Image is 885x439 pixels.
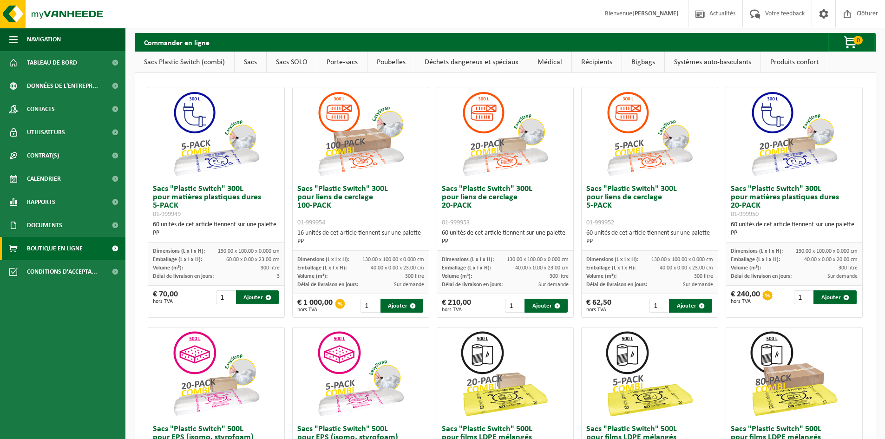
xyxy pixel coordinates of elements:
span: hors TVA [153,299,178,304]
button: Ajouter [524,299,568,313]
span: Contacts [27,98,55,121]
a: Médical [528,52,571,73]
span: 300 litre [261,265,280,271]
img: 01-999950 [747,87,840,180]
img: 01-999952 [603,87,696,180]
div: PP [586,237,713,246]
h3: Sacs "Plastic Switch" 300L pour matières plastiques dures 5-PACK [153,185,280,218]
input: 1 [649,299,668,313]
span: Navigation [27,28,61,51]
span: Délai de livraison en jours: [297,282,358,288]
span: 01-999950 [731,211,759,218]
span: Délai de livraison en jours: [586,282,647,288]
input: 1 [505,299,524,313]
div: 60 unités de cet article tiennent sur une palette [153,221,280,237]
a: Bigbags [622,52,664,73]
span: 01-999953 [442,219,470,226]
button: Ajouter [669,299,712,313]
a: Récipients [572,52,622,73]
span: 40.00 x 0.00 x 23.00 cm [660,265,713,271]
span: Dimensions (L x l x H): [297,257,349,262]
img: 01-999956 [170,328,262,420]
img: 01-999949 [170,87,262,180]
button: Ajouter [813,290,857,304]
span: Contrat(s) [27,144,59,167]
span: 01-999954 [297,219,325,226]
span: 40.00 x 0.00 x 20.00 cm [804,257,858,262]
span: hors TVA [586,307,611,313]
span: 130.00 x 100.00 x 0.000 cm [651,257,713,262]
img: 01-999963 [603,328,696,420]
div: € 70,00 [153,290,178,304]
img: 01-999964 [459,328,551,420]
span: Dimensions (L x l x H): [153,249,205,254]
div: PP [731,229,858,237]
a: Produits confort [761,52,828,73]
span: Rapports [27,190,55,214]
button: Ajouter [236,290,279,304]
span: Délai de livraison en jours: [153,274,214,279]
span: 40.00 x 0.00 x 23.00 cm [371,265,424,271]
span: Délai de livraison en jours: [442,282,503,288]
span: 3 [277,274,280,279]
span: 130.00 x 100.00 x 0.000 cm [362,257,424,262]
a: Poubelles [367,52,415,73]
span: Dimensions (L x l x H): [442,257,494,262]
a: Sacs SOLO [267,52,317,73]
a: Déchets dangereux et spéciaux [415,52,528,73]
span: Calendrier [27,167,61,190]
a: Sacs Plastic Switch (combi) [135,52,234,73]
span: Données de l'entrepr... [27,74,98,98]
img: 01-999955 [314,328,407,420]
span: Volume (m³): [586,274,616,279]
div: 60 unités de cet article tiennent sur une palette [586,229,713,246]
span: Volume (m³): [153,265,183,271]
span: Conditions d'accepta... [27,260,97,283]
span: Dimensions (L x l x H): [586,257,638,262]
span: Volume (m³): [731,265,761,271]
span: Emballage (L x l x H): [442,265,491,271]
input: 1 [216,290,235,304]
span: Volume (m³): [297,274,328,279]
img: 01-999954 [314,87,407,180]
input: 1 [794,290,813,304]
span: 60.00 x 0.00 x 23.00 cm [226,257,280,262]
img: 01-999953 [459,87,551,180]
span: 0 [853,36,863,45]
span: 130.00 x 100.00 x 0.000 cm [796,249,858,254]
span: 300 litre [550,274,569,279]
span: Sur demande [827,274,858,279]
div: PP [153,229,280,237]
span: Sur demande [683,282,713,288]
div: € 210,00 [442,299,471,313]
span: hors TVA [297,307,333,313]
span: 300 litre [694,274,713,279]
div: 60 unités de cet article tiennent sur une palette [442,229,569,246]
h3: Sacs "Plastic Switch" 300L pour liens de cerclage 100-PACK [297,185,424,227]
span: Utilisateurs [27,121,65,144]
span: Emballage (L x l x H): [297,265,347,271]
span: Boutique en ligne [27,237,83,260]
span: Documents [27,214,62,237]
span: Tableau de bord [27,51,77,74]
span: Sur demande [394,282,424,288]
div: PP [297,237,424,246]
span: hors TVA [442,307,471,313]
div: PP [442,237,569,246]
div: € 240,00 [731,290,760,304]
div: € 62,50 [586,299,611,313]
img: 01-999968 [747,328,840,420]
a: Sacs [235,52,266,73]
button: 0 [828,33,875,52]
div: 60 unités de cet article tiennent sur une palette [731,221,858,237]
h3: Sacs "Plastic Switch" 300L pour liens de cerclage 5-PACK [586,185,713,227]
span: Emballage (L x l x H): [731,257,780,262]
div: 16 unités de cet article tiennent sur une palette [297,229,424,246]
span: 130.00 x 100.00 x 0.000 cm [218,249,280,254]
span: 40.00 x 0.00 x 23.00 cm [515,265,569,271]
span: 01-999949 [153,211,181,218]
h3: Sacs "Plastic Switch" 300L pour liens de cerclage 20-PACK [442,185,569,227]
span: Emballage (L x l x H): [586,265,636,271]
span: 300 litre [405,274,424,279]
input: 1 [361,299,379,313]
